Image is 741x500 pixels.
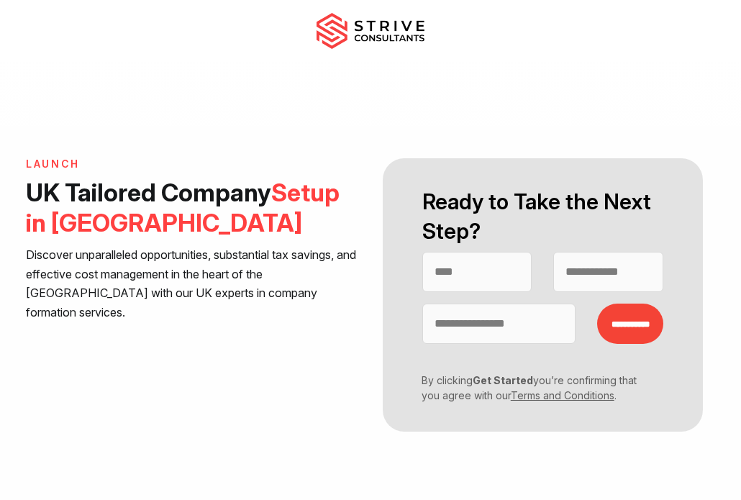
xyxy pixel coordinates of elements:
[473,374,533,386] strong: Get Started
[422,187,663,246] h2: Ready to Take the Next Step?
[26,178,340,237] span: Setup in [GEOGRAPHIC_DATA]
[26,245,357,322] p: Discover unparalleled opportunities, substantial tax savings, and effective cost management in th...
[26,178,357,238] h1: UK Tailored Company
[511,389,614,401] a: Terms and Conditions
[412,373,653,403] p: By clicking you’re confirming that you agree with our .
[370,158,715,432] form: Contact form
[26,158,357,171] h6: LAUNCH
[317,13,424,49] img: main-logo.svg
